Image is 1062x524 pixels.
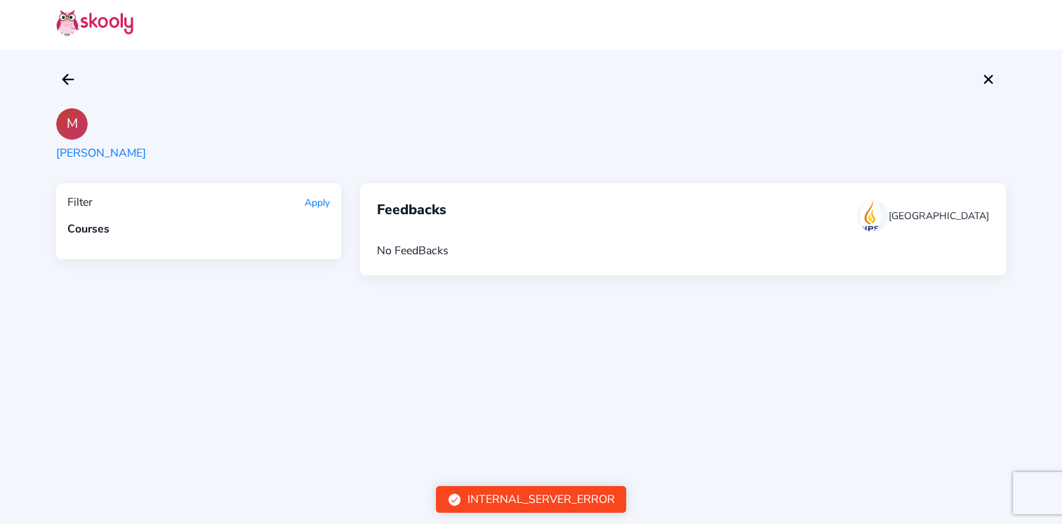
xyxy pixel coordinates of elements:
div: INTERNAL_SERVER_ERROR [467,492,615,507]
ion-icon: arrow back outline [60,71,77,88]
button: arrow back outline [56,67,80,91]
button: close [976,67,1000,91]
button: Apply [305,196,330,209]
ion-icon: checkmark circle [447,492,462,507]
img: 20170717074618169820408676579146e5rDExiun0FCoEly0V.png [860,200,881,232]
div: M [56,108,88,140]
img: Skooly [56,9,133,37]
div: No FeedBacks [377,243,989,258]
div: [GEOGRAPHIC_DATA] [889,209,989,223]
div: Courses [67,221,330,237]
div: Filter [67,195,93,210]
div: [PERSON_NAME] [56,145,146,161]
ion-icon: close [980,71,997,88]
span: Feedbacks [377,200,446,232]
